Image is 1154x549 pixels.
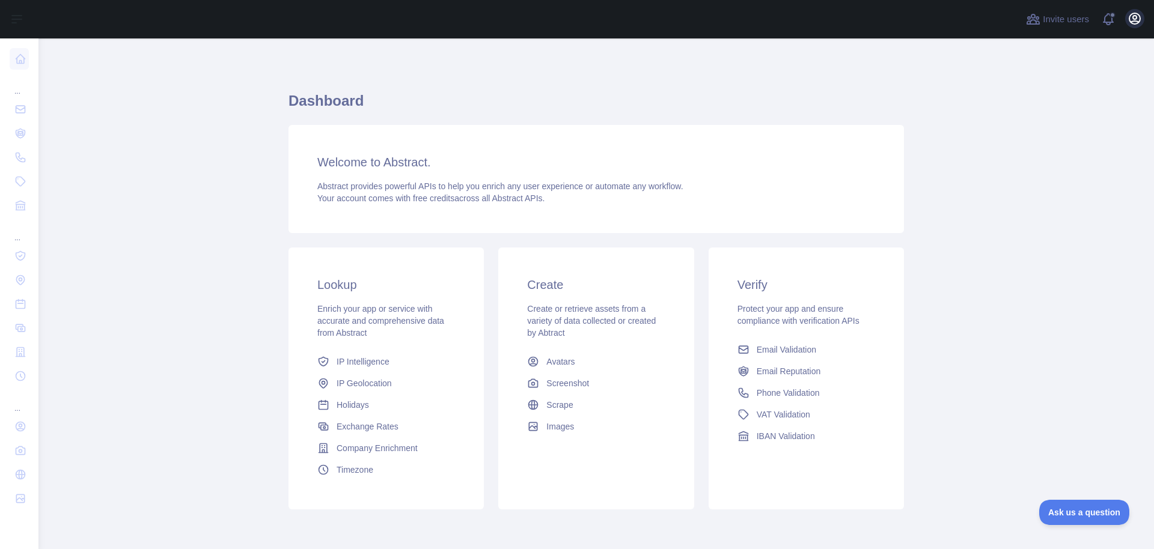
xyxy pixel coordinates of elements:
h3: Welcome to Abstract. [317,154,875,171]
h3: Lookup [317,276,455,293]
a: Timezone [313,459,460,481]
button: Invite users [1024,10,1091,29]
span: Enrich your app or service with accurate and comprehensive data from Abstract [317,304,444,338]
a: Screenshot [522,372,670,394]
span: Protect your app and ensure compliance with verification APIs [737,304,859,326]
a: Company Enrichment [313,437,460,459]
div: ... [10,389,29,413]
iframe: Toggle Customer Support [1039,500,1130,525]
span: Email Reputation [757,365,821,377]
a: Phone Validation [733,382,880,404]
span: Your account comes with across all Abstract APIs. [317,193,545,203]
span: IP Geolocation [337,377,392,389]
div: ... [10,219,29,243]
a: Exchange Rates [313,416,460,437]
div: ... [10,72,29,96]
span: Timezone [337,464,373,476]
span: free credits [413,193,454,203]
a: IP Intelligence [313,351,460,372]
span: Company Enrichment [337,442,418,454]
span: Invite users [1043,13,1089,26]
span: Holidays [337,399,369,411]
h1: Dashboard [288,91,904,120]
span: Phone Validation [757,387,820,399]
span: IP Intelligence [337,356,389,368]
h3: Create [527,276,665,293]
span: Screenshot [546,377,589,389]
a: Email Validation [733,339,880,360]
span: Abstract provides powerful APIs to help you enrich any user experience or automate any workflow. [317,181,683,191]
span: Scrape [546,399,573,411]
span: Images [546,420,574,432]
span: Avatars [546,356,575,368]
a: Avatars [522,351,670,372]
span: Exchange Rates [337,420,398,432]
a: Images [522,416,670,437]
span: VAT Validation [757,408,810,420]
a: IP Geolocation [313,372,460,394]
a: VAT Validation [733,404,880,425]
span: Create or retrieve assets from a variety of data collected or created by Abtract [527,304,656,338]
a: IBAN Validation [733,425,880,447]
a: Holidays [313,394,460,416]
span: Email Validation [757,344,816,356]
a: Scrape [522,394,670,416]
span: IBAN Validation [757,430,815,442]
a: Email Reputation [733,360,880,382]
h3: Verify [737,276,875,293]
